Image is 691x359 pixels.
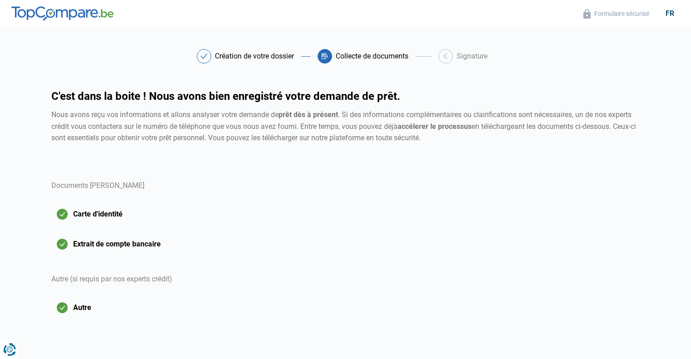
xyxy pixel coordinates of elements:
div: Autre (si requis par nos experts crédit) [51,263,190,296]
button: Carte d'identité [51,203,190,226]
div: Création de votre dossier [215,53,294,60]
strong: accélerer le processus [398,122,472,131]
button: Formulaire sécurisé [581,9,652,19]
div: Documents [PERSON_NAME] [51,180,190,203]
strong: prêt dès à présent [278,110,338,119]
div: Signature [457,53,487,60]
div: Collecte de documents [336,53,408,60]
button: Autre [51,296,190,319]
h1: C'est dans la boite ! Nous avons bien enregistré votre demande de prêt. [51,91,640,102]
button: Extrait de compte bancaire [51,233,190,256]
img: TopCompare.be [11,6,114,21]
div: Nous avons reçu vos informations et allons analyser votre demande de . Si des informations complé... [51,109,640,144]
div: fr [660,9,680,18]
